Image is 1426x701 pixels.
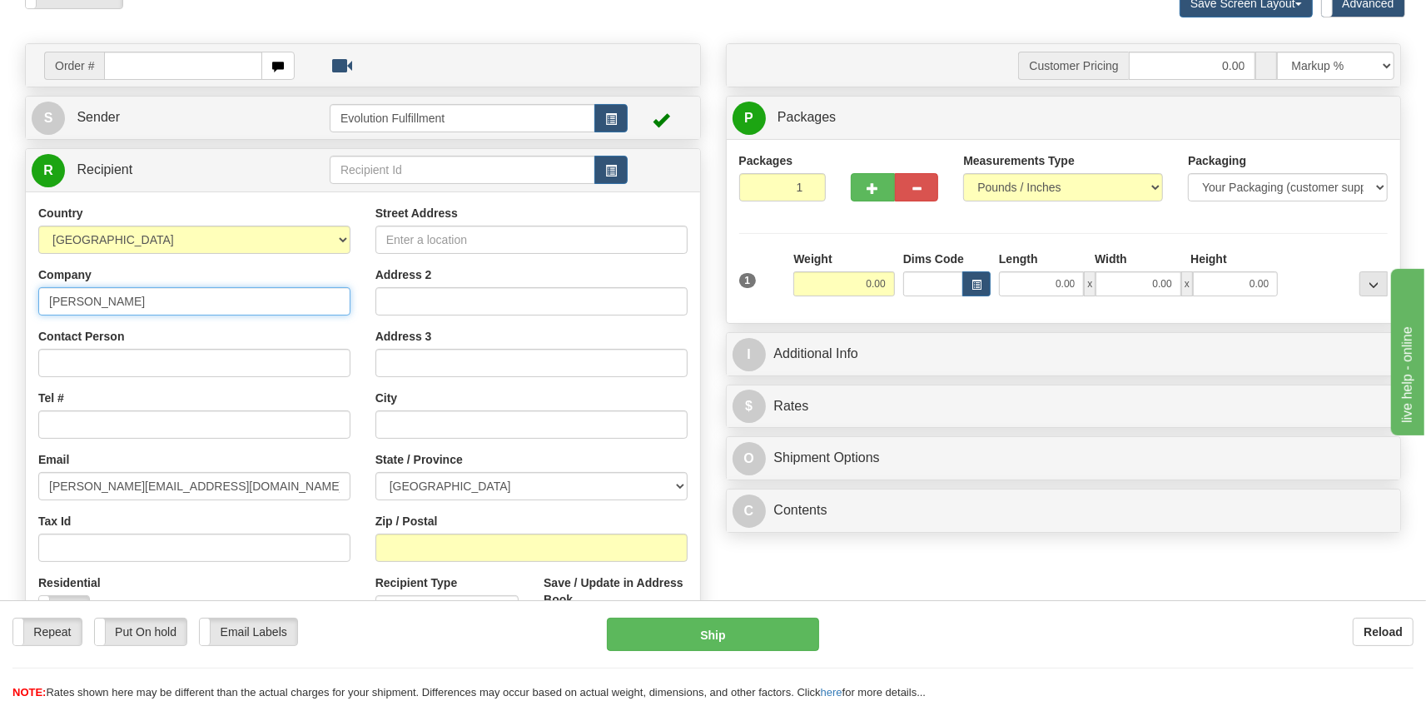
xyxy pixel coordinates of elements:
span: x [1084,271,1096,296]
span: 1 [739,273,757,288]
label: City [375,390,397,406]
input: Recipient Id [330,156,595,184]
span: C [733,495,766,528]
span: Sender [77,110,120,124]
label: Dims Code [903,251,964,267]
span: I [733,338,766,371]
a: S Sender [32,101,330,135]
span: Order # [44,52,104,80]
label: Email Labels [200,619,297,645]
label: Length [999,251,1038,267]
label: Zip / Postal [375,513,438,529]
a: OShipment Options [733,441,1395,475]
label: Contact Person [38,328,124,345]
label: Address 2 [375,266,432,283]
input: Sender Id [330,104,595,132]
label: State / Province [375,451,463,468]
span: $ [733,390,766,423]
b: Reload [1364,625,1403,639]
label: Email [38,451,69,468]
label: Measurements Type [963,152,1075,169]
label: Residential [38,574,101,591]
label: Height [1190,251,1227,267]
span: NOTE: [12,686,46,699]
span: Packages [778,110,836,124]
span: x [1181,271,1193,296]
iframe: chat widget [1388,266,1424,435]
label: Packaging [1188,152,1246,169]
span: S [32,102,65,135]
input: Enter a location [375,226,688,254]
div: ... [1359,271,1388,296]
label: Country [38,205,83,221]
label: Save / Update in Address Book [544,574,687,608]
a: CContents [733,494,1395,528]
a: here [821,686,842,699]
label: Tel # [38,390,64,406]
label: Street Address [375,205,458,221]
label: Width [1095,251,1127,267]
label: Packages [739,152,793,169]
label: No [39,596,89,623]
span: R [32,154,65,187]
label: Tax Id [38,513,71,529]
label: Company [38,266,92,283]
a: $Rates [733,390,1395,424]
a: R Recipient [32,153,296,187]
button: Ship [607,618,819,651]
a: IAdditional Info [733,337,1395,371]
a: P Packages [733,101,1395,135]
label: Recipient Type [375,574,458,591]
span: Customer Pricing [1018,52,1128,80]
div: live help - online [12,10,154,30]
span: Recipient [77,162,132,176]
span: P [733,102,766,135]
button: Reload [1353,618,1414,646]
span: O [733,442,766,475]
label: Weight [793,251,832,267]
label: Address 3 [375,328,432,345]
label: Repeat [13,619,82,645]
label: Put On hold [95,619,187,645]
